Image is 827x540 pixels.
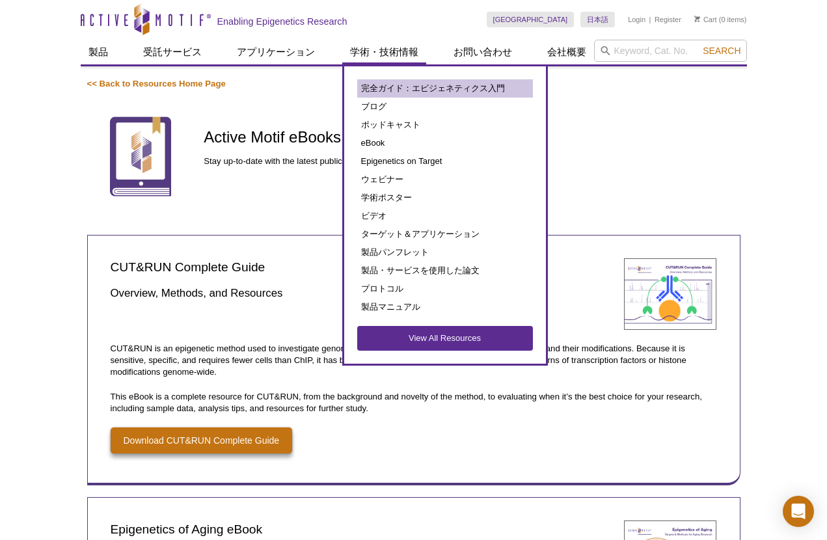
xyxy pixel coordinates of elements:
[703,46,740,56] span: Search
[649,12,651,27] li: |
[594,40,747,62] input: Keyword, Cat. No.
[655,15,681,24] a: Register
[135,40,210,64] a: 受託サービス
[204,155,740,167] p: Stay up-to-date with the latest publications from our epigenetics experts.
[624,258,717,331] img: CUT&RUN Complete Guide
[204,129,740,148] h1: Active Motif eBooks
[694,16,700,22] img: Your Cart
[446,40,520,64] a: お問い合わせ
[783,496,814,527] div: Open Intercom Messenger
[357,189,533,207] a: 学術ポスター
[624,258,717,334] a: CUT&RUN Complete Guide
[357,116,533,134] a: ポッドキャスト
[111,391,717,414] p: This eBook is a complete resource for CUT&RUN, from the background and novelty of the method, to ...
[111,286,614,301] h3: Overview, Methods, and Resources
[357,262,533,280] a: 製品・サービスを使用した論文
[357,170,533,189] a: ウェビナー
[357,326,533,351] a: View All Resources
[580,12,615,27] a: 日本語
[357,298,533,316] a: 製品マニュアル
[87,103,195,210] img: eBooks
[699,45,744,57] button: Search
[357,207,533,225] a: ビデオ
[81,40,116,64] a: 製品
[694,15,717,24] a: Cart
[357,280,533,298] a: プロトコル
[111,258,614,276] h2: CUT&RUN Complete Guide
[111,427,293,453] a: Download CUT&RUN Complete Guide
[357,98,533,116] a: ブログ
[229,40,323,64] a: アプリケーション
[357,79,533,98] a: 完全ガイド：エピジェネティクス入門
[111,520,614,538] h2: Epigenetics of Aging eBook
[357,243,533,262] a: 製品パンフレット
[487,12,575,27] a: [GEOGRAPHIC_DATA]
[628,15,645,24] a: Login
[111,343,717,378] p: CUT&RUN is an epigenetic method used to investigate genome-wide distribution of chromatin-associa...
[87,79,226,88] a: << Back to Resources Home Page
[694,12,747,27] li: (0 items)
[217,16,347,27] h2: Enabling Epigenetics Research
[357,152,533,170] a: Epigenetics on Target
[342,40,426,64] a: 学術・技術情報
[357,225,533,243] a: ターゲット＆アプリケーション
[539,40,594,64] a: 会社概要
[357,134,533,152] a: eBook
